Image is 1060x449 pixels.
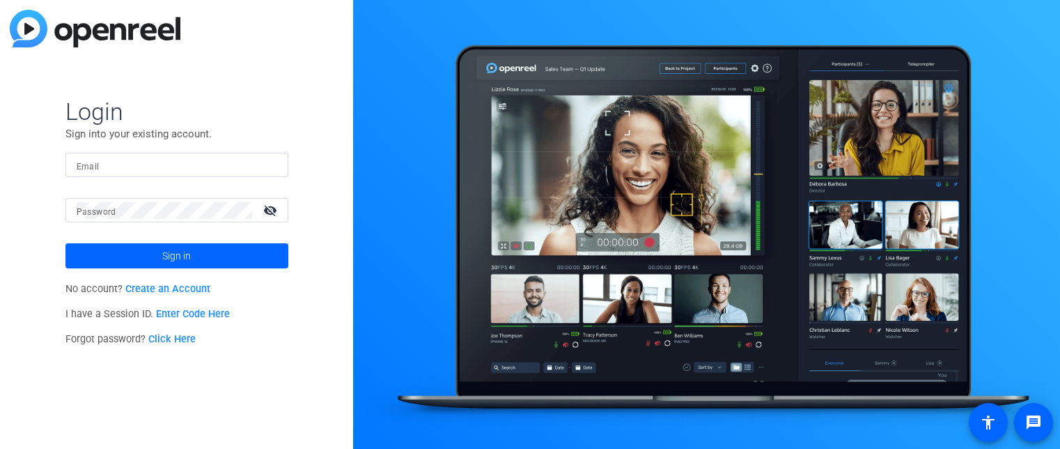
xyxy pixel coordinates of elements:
span: No account? [65,283,211,295]
span: Forgot password? [65,333,196,345]
p: Sign into your existing account. [65,126,288,142]
a: Enter Code Here [156,308,230,320]
mat-label: Password [77,207,116,217]
span: Sign in [162,238,191,273]
mat-icon: message [1025,414,1042,431]
img: blue-gradient.svg [10,10,180,47]
button: Sign in [65,243,288,268]
mat-label: Email [77,162,100,172]
mat-icon: visibility_off [255,200,288,220]
input: Enter Email Address [77,157,277,174]
a: Create an Account [125,283,210,295]
mat-icon: accessibility [980,414,997,431]
span: I have a Session ID. [65,308,231,320]
a: Click Here [148,333,196,345]
span: Login [65,97,288,126]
